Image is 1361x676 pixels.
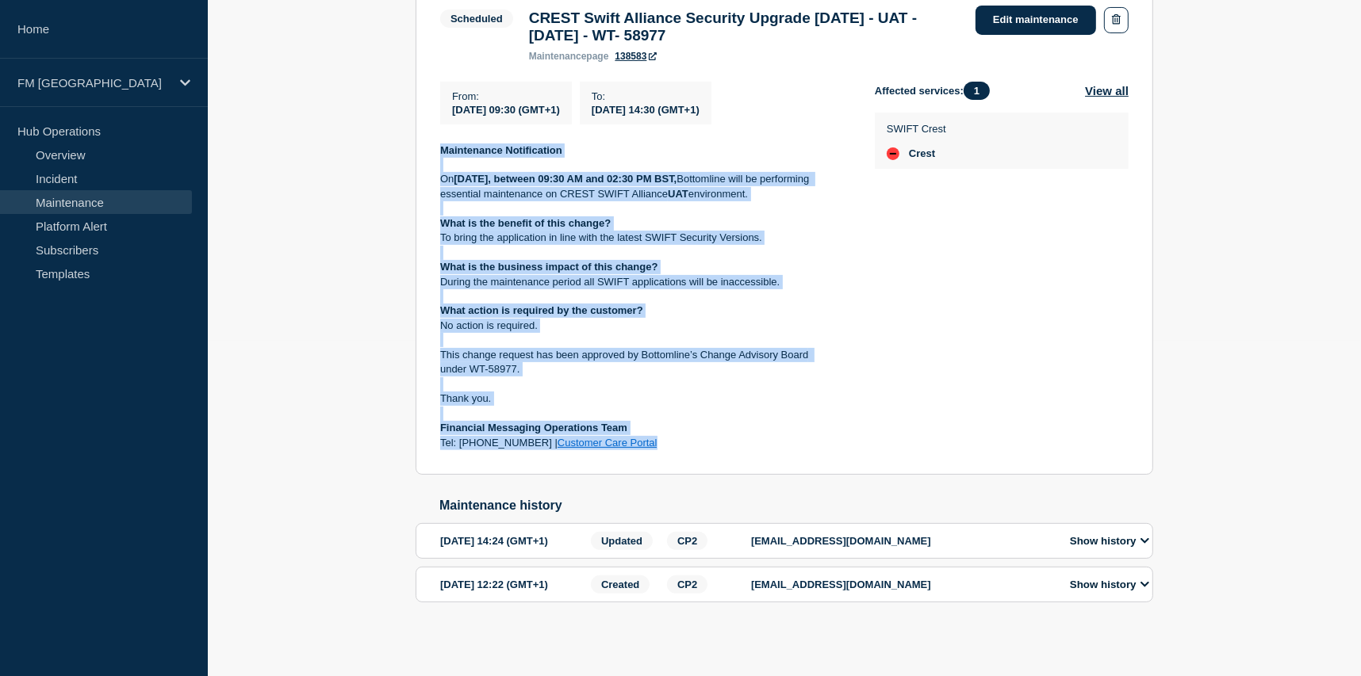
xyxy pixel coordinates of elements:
span: 1 [964,82,990,100]
a: Edit maintenance [976,6,1096,35]
strong: UAT [668,188,688,200]
div: down [887,147,899,160]
button: View all [1085,82,1129,100]
p: Thank you. [440,391,849,406]
p: During the maintenance period all SWIFT applications will be inaccessible. [440,275,849,289]
a: Customer Care Portal [558,437,657,449]
span: maintenance [529,51,587,62]
p: From : [452,90,560,102]
span: Affected services: [875,82,998,100]
p: [EMAIL_ADDRESS][DOMAIN_NAME] [751,535,1052,547]
button: Show history [1065,534,1154,548]
p: To : [592,90,700,102]
strong: Maintenance Notification [440,144,562,156]
strong: What is the benefit of this change? [440,217,611,229]
strong: [DATE], between 09:30 AM and 02:30 PM BST, [454,173,677,185]
p: Tel: [PHONE_NUMBER] | [440,436,849,450]
h3: CREST Swift Alliance Security Upgrade [DATE] - UAT - [DATE] - WT- 58977 [529,10,960,44]
div: [DATE] 12:22 (GMT+1) [440,575,586,594]
span: Updated [591,532,653,550]
p: This change request has been approved by Bottomline’s Change Advisory Board under WT-58977. [440,348,849,377]
span: Created [591,575,650,594]
span: Crest [909,147,935,160]
p: [EMAIL_ADDRESS][DOMAIN_NAME] [751,579,1052,590]
p: To bring the application in line with the latest SWIFT Security Versions. [440,231,849,245]
span: Scheduled [440,10,513,28]
strong: What action is required by the customer? [440,304,643,316]
a: 138583 [615,51,656,62]
span: [DATE] 14:30 (GMT+1) [592,104,700,116]
h2: Maintenance history [439,498,1153,513]
span: CP2 [667,575,707,594]
button: Show history [1065,578,1154,591]
p: On Bottomline will be performing essential maintenance on CREST SWIFT Alliance environment. [440,172,849,201]
div: [DATE] 14:24 (GMT+1) [440,532,586,550]
p: SWIFT Crest [887,123,946,135]
p: page [529,51,609,62]
span: [DATE] 09:30 (GMT+1) [452,104,560,116]
p: FM [GEOGRAPHIC_DATA] [17,76,170,90]
span: CP2 [667,532,707,550]
strong: Financial Messaging Operations Team [440,422,627,433]
strong: What is the business impact of this change? [440,261,658,273]
p: No action is required. [440,319,849,333]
